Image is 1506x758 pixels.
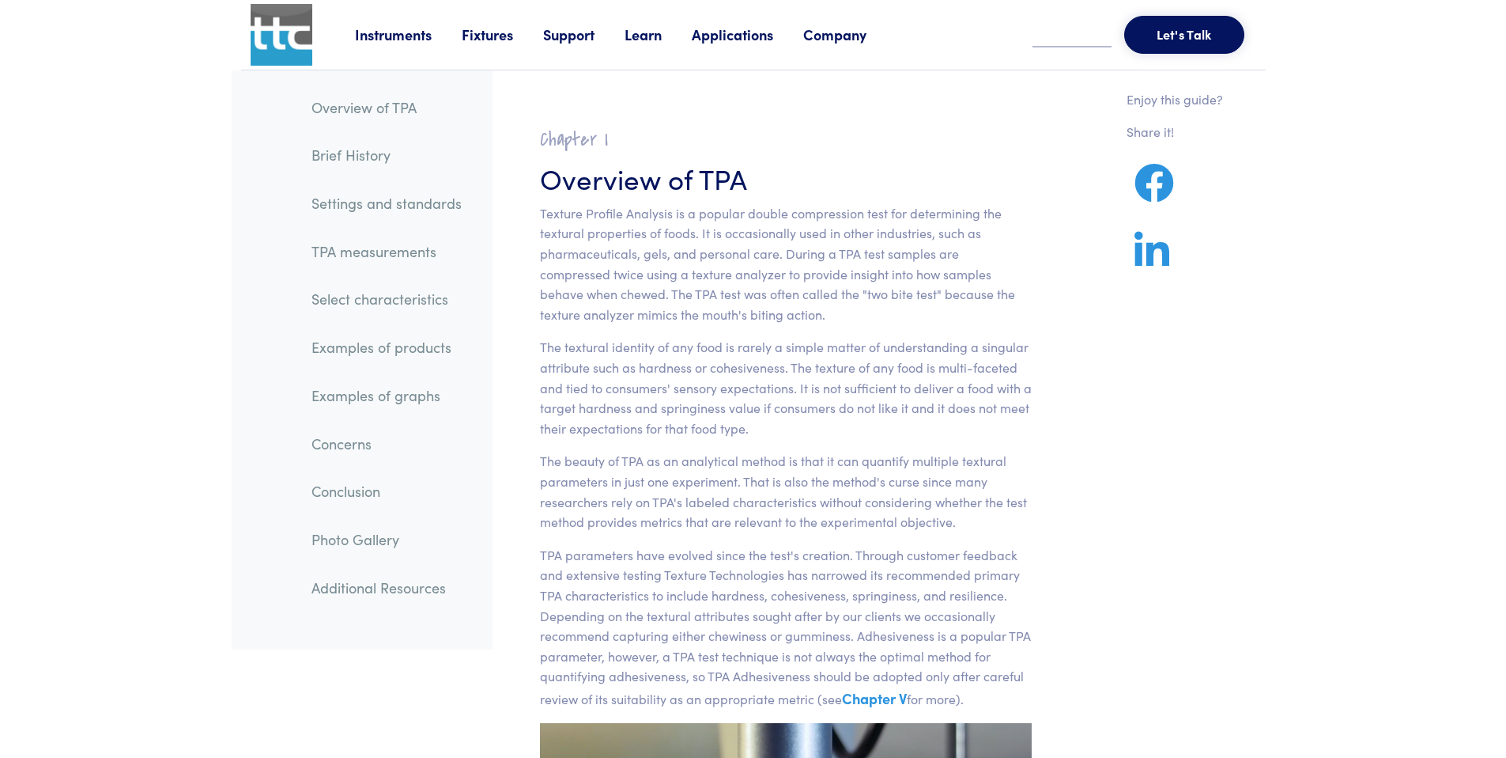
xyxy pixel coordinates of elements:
a: Settings and standards [299,185,474,222]
a: Concerns [299,426,474,462]
a: Chapter V [842,688,907,708]
p: The textural identity of any food is rarely a simple matter of understanding a singular attribute... [540,337,1032,438]
p: Enjoy this guide? [1127,89,1223,110]
a: Examples of graphs [299,377,474,414]
a: Examples of products [299,329,474,366]
a: Photo Gallery [299,521,474,558]
a: Overview of TPA [299,89,474,126]
img: ttc_logo_1x1_v1.0.png [251,4,312,66]
p: The beauty of TPA as an analytical method is that it can quantify multiple textural parameters in... [540,451,1032,532]
a: Conclusion [299,473,474,510]
h3: Overview of TPA [540,158,1032,197]
button: Let's Talk [1124,16,1244,54]
p: Share it! [1127,122,1223,142]
a: TPA measurements [299,233,474,270]
h2: Chapter I [540,127,1032,152]
a: Applications [692,25,803,44]
a: Instruments [355,25,462,44]
a: Fixtures [462,25,543,44]
a: Brief History [299,137,474,173]
a: Support [543,25,625,44]
p: TPA parameters have evolved since the test's creation. Through customer feedback and extensive te... [540,545,1032,711]
a: Learn [625,25,692,44]
a: Additional Resources [299,570,474,606]
a: Share on LinkedIn [1127,250,1177,270]
a: Select characteristics [299,281,474,317]
a: Company [803,25,896,44]
p: Texture Profile Analysis is a popular double compression test for determining the textural proper... [540,203,1032,325]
